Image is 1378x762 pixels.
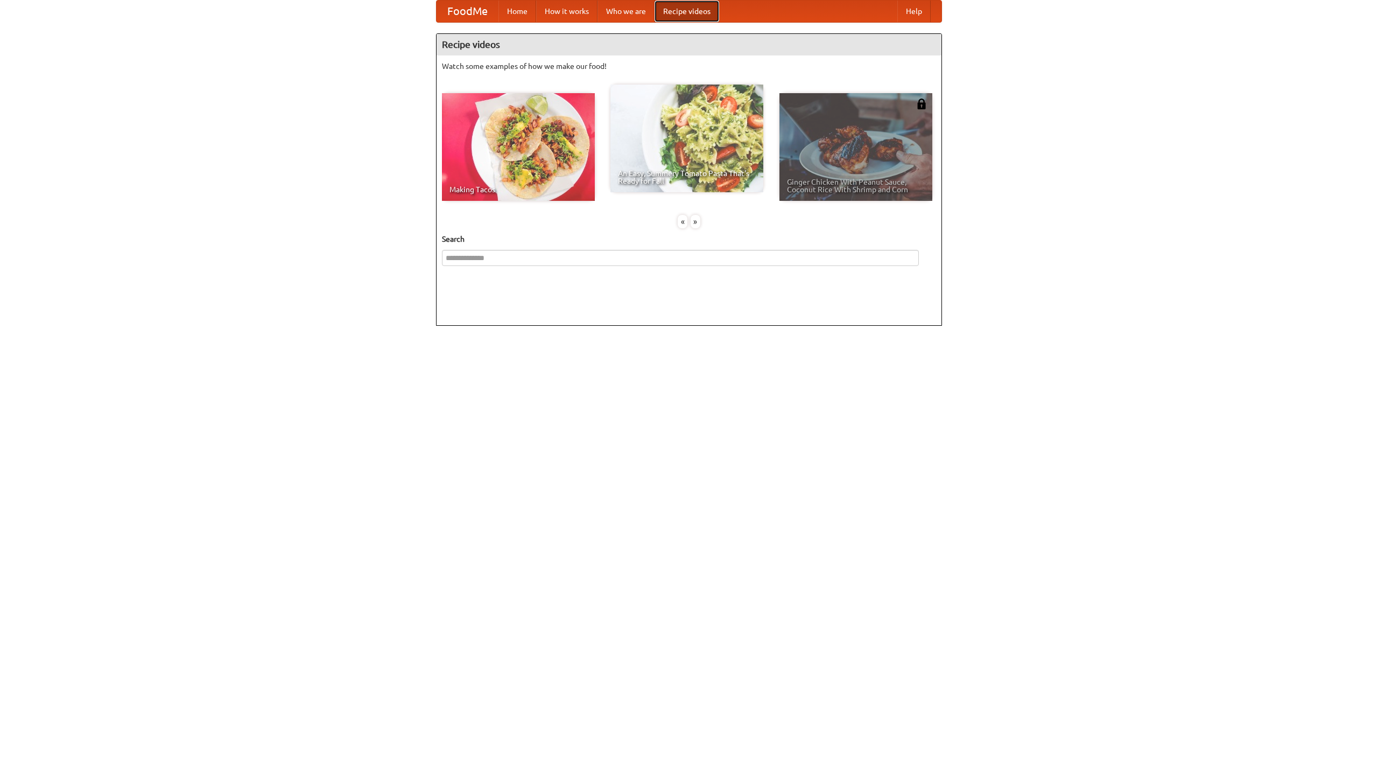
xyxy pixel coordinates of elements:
a: Home [498,1,536,22]
a: Recipe videos [655,1,719,22]
a: Making Tacos [442,93,595,201]
p: Watch some examples of how we make our food! [442,61,936,72]
a: Who we are [597,1,655,22]
div: » [691,215,700,228]
span: Making Tacos [449,186,587,193]
div: « [678,215,687,228]
a: How it works [536,1,597,22]
h5: Search [442,234,936,244]
a: FoodMe [437,1,498,22]
img: 483408.png [916,99,927,109]
a: An Easy, Summery Tomato Pasta That's Ready for Fall [610,85,763,192]
span: An Easy, Summery Tomato Pasta That's Ready for Fall [618,170,756,185]
h4: Recipe videos [437,34,941,55]
a: Help [897,1,931,22]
